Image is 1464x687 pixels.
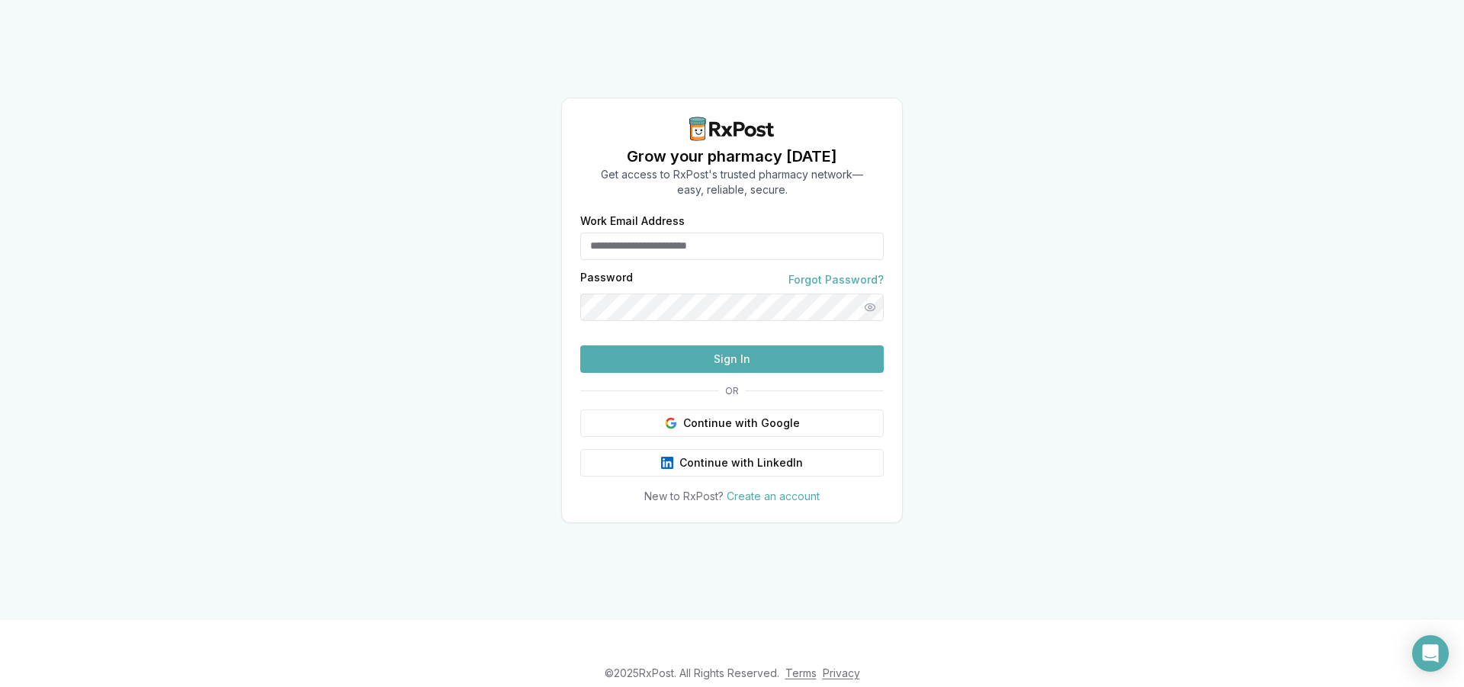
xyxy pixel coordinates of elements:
[1412,635,1449,672] div: Open Intercom Messenger
[823,666,860,679] a: Privacy
[661,457,673,469] img: LinkedIn
[580,449,884,477] button: Continue with LinkedIn
[683,117,781,141] img: RxPost Logo
[601,167,863,197] p: Get access to RxPost's trusted pharmacy network— easy, reliable, secure.
[580,345,884,373] button: Sign In
[785,666,817,679] a: Terms
[644,490,724,502] span: New to RxPost?
[856,294,884,321] button: Show password
[601,146,863,167] h1: Grow your pharmacy [DATE]
[580,272,633,287] label: Password
[719,385,745,397] span: OR
[665,417,677,429] img: Google
[788,272,884,287] a: Forgot Password?
[580,409,884,437] button: Continue with Google
[727,490,820,502] a: Create an account
[580,216,884,226] label: Work Email Address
